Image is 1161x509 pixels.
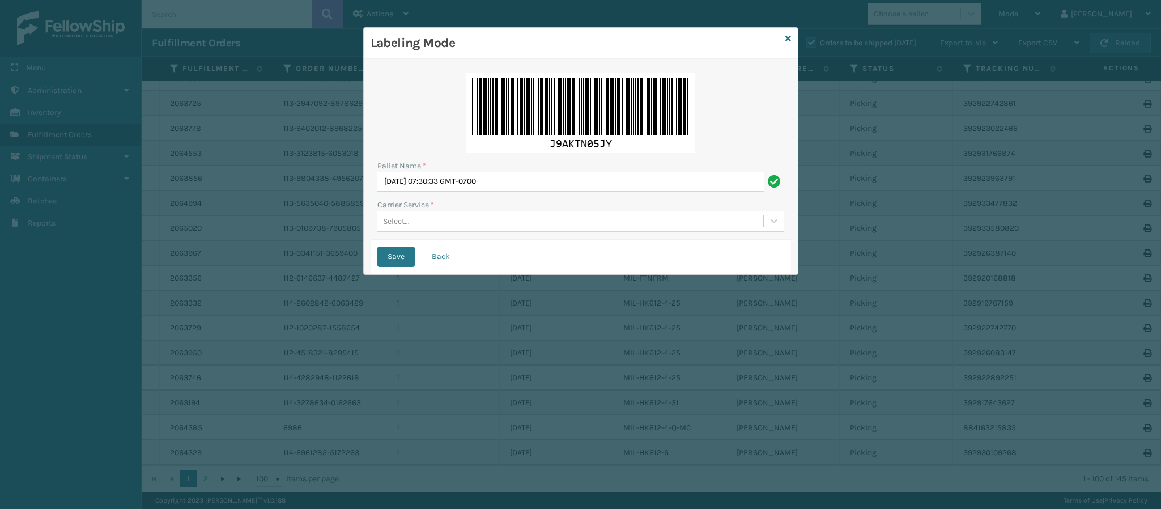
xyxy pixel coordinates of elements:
button: Save [377,247,415,267]
div: Select... [383,215,410,227]
img: +eJst9AAAABklEQVQDAFNR84Gnio5tAAAAAElFTkSuQmCC [466,73,695,153]
button: Back [422,247,460,267]
label: Pallet Name [377,160,426,172]
h3: Labeling Mode [371,35,781,52]
label: Carrier Service [377,199,434,211]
